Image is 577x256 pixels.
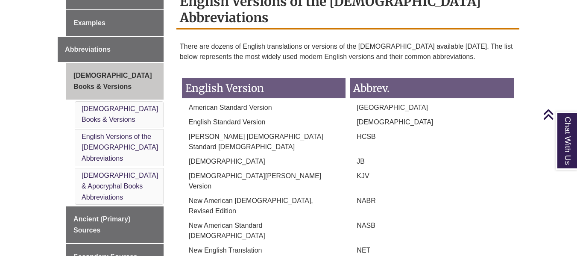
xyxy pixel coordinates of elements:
span: Abbreviations [65,46,111,53]
p: New American [DEMOGRAPHIC_DATA], Revised Edition [182,196,346,216]
h3: Abbrev. [350,78,514,98]
p: NASB [350,221,514,231]
p: [DEMOGRAPHIC_DATA] [182,156,346,167]
p: JB [350,156,514,167]
p: New English Translation [182,245,346,256]
a: [DEMOGRAPHIC_DATA] & Apocryphal Books Abbreviations [82,172,158,201]
p: KJV [350,171,514,181]
p: New American Standard [DEMOGRAPHIC_DATA] [182,221,346,241]
p: [GEOGRAPHIC_DATA] [350,103,514,113]
p: English Standard Version [182,117,346,127]
p: [DEMOGRAPHIC_DATA][PERSON_NAME] Version [182,171,346,191]
p: [DEMOGRAPHIC_DATA] [350,117,514,127]
a: Examples [66,10,164,36]
p: [PERSON_NAME] [DEMOGRAPHIC_DATA] Standard [DEMOGRAPHIC_DATA] [182,132,346,152]
a: English Versions of the [DEMOGRAPHIC_DATA] Abbreviations [82,133,158,162]
h3: English Version [182,78,346,98]
p: NABR [350,196,514,206]
a: [DEMOGRAPHIC_DATA] Books & Versions [82,105,158,124]
a: Back to Top [543,109,575,120]
p: American Standard Version [182,103,346,113]
p: NET [350,245,514,256]
a: [DEMOGRAPHIC_DATA] Books & Versions [66,63,164,99]
p: HCSB [350,132,514,142]
p: There are dozens of English translations or versions of the [DEMOGRAPHIC_DATA] available [DATE]. ... [180,38,516,65]
a: Ancient (Primary) Sources [66,206,164,243]
a: Abbreviations [58,37,164,62]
